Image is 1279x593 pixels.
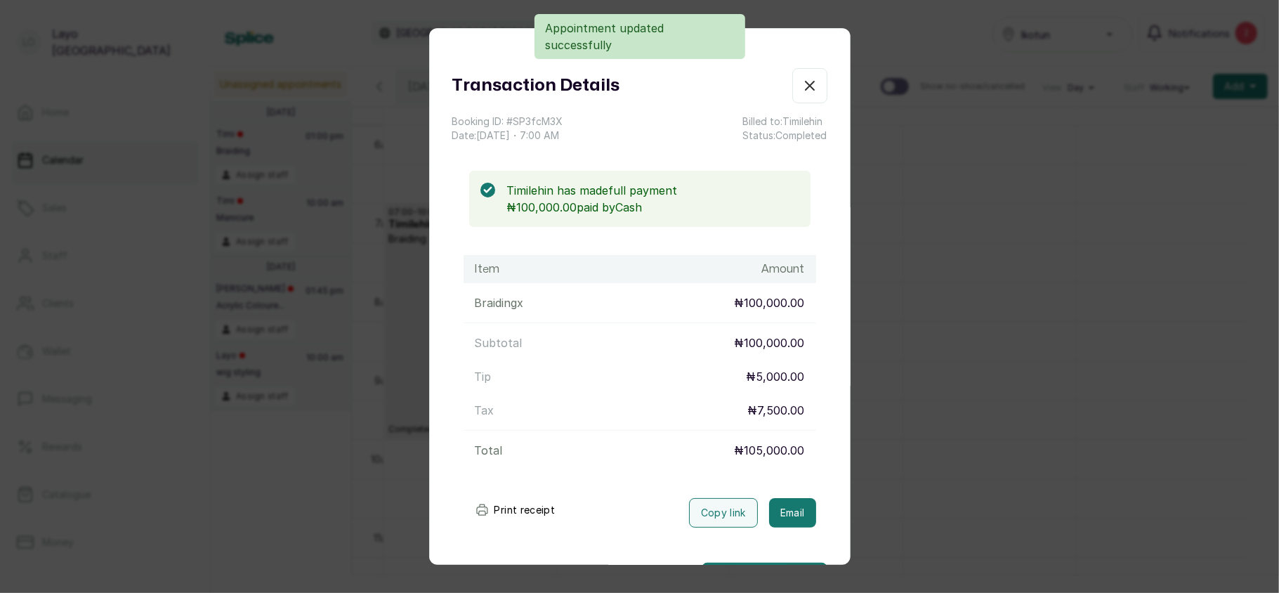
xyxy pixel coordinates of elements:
p: ₦100,000.00 [735,294,805,311]
button: Copy link [689,498,758,528]
h1: Item [475,261,500,278]
p: Appointment updated successfully [546,20,734,53]
p: Total [475,442,503,459]
p: Tip [475,368,492,385]
button: Print receipt [464,496,567,524]
p: ₦5,000.00 [747,368,805,385]
p: Booking ID: # SP3fcM3X [452,115,563,129]
button: Email [769,498,816,528]
h1: Amount [762,261,805,278]
p: Status: Completed [743,129,827,143]
p: Subtotal [475,334,523,351]
p: ₦100,000.00 [735,334,805,351]
p: ₦105,000.00 [735,442,805,459]
p: Date: [DATE] ・ 7:00 AM [452,129,563,143]
p: ₦7,500.00 [748,402,805,419]
p: Billed to: Timilehin [743,115,827,129]
p: Tax [475,402,494,419]
p: Braiding x [475,294,524,311]
p: ₦100,000.00 paid by Cash [506,199,799,216]
h1: Transaction Details [452,73,620,98]
p: Timilehin has made full payment [506,182,799,199]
